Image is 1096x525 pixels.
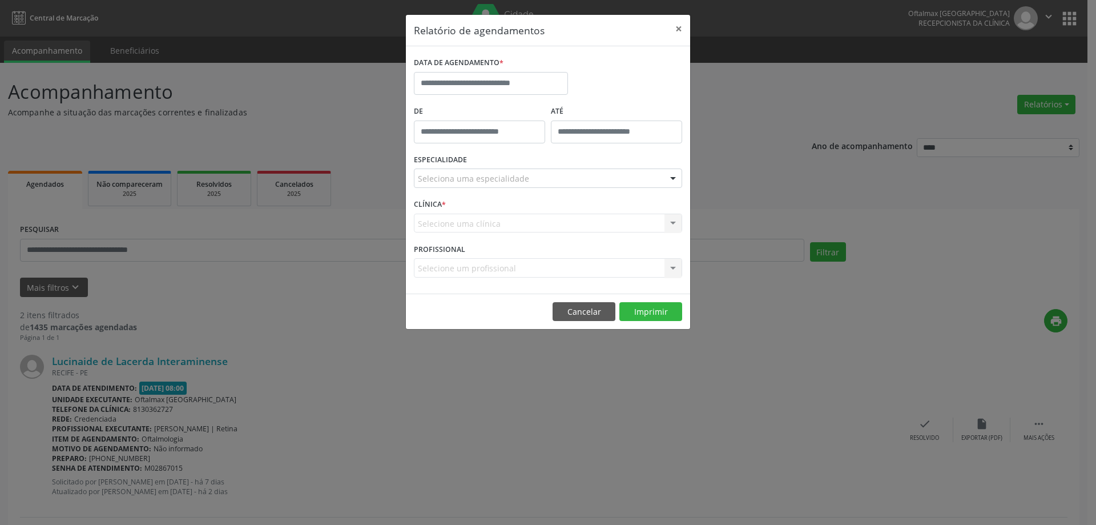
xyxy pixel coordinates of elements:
label: PROFISSIONAL [414,241,465,258]
label: ATÉ [551,103,682,121]
h5: Relatório de agendamentos [414,23,545,38]
label: De [414,103,545,121]
label: DATA DE AGENDAMENTO [414,54,503,72]
button: Imprimir [619,302,682,322]
label: ESPECIALIDADE [414,151,467,169]
button: Cancelar [553,302,615,322]
button: Close [667,15,690,43]
span: Seleciona uma especialidade [418,173,529,185]
label: CLÍNICA [414,196,446,214]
